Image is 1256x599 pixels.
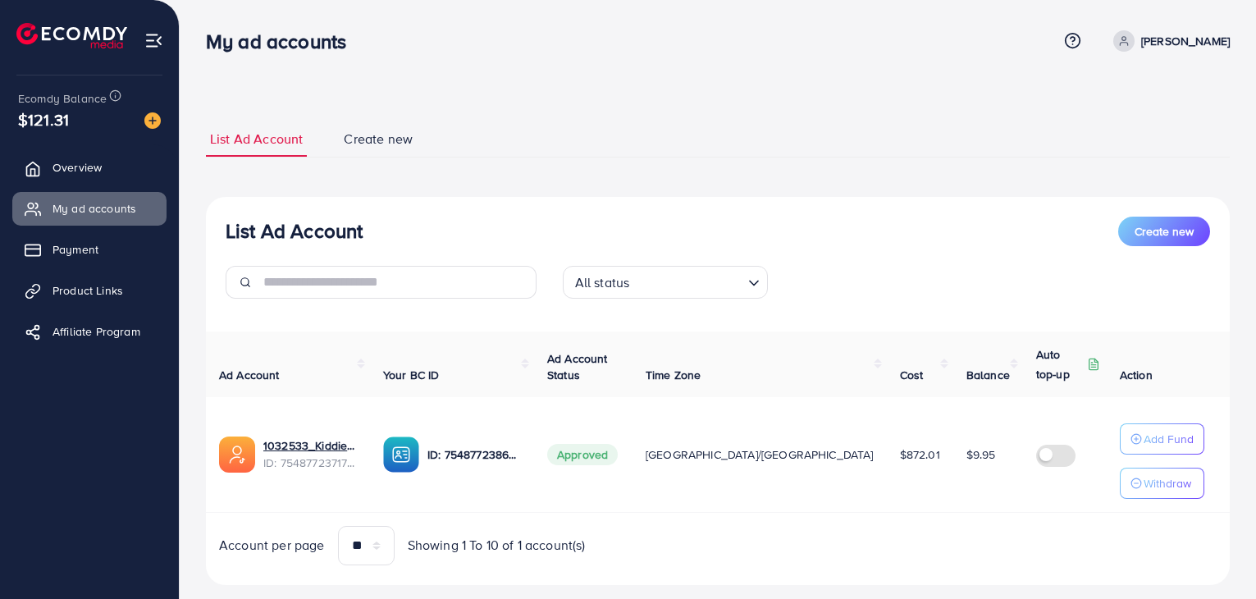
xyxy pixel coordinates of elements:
[18,107,69,131] span: $121.31
[547,444,618,465] span: Approved
[263,437,357,454] a: 1032533_Kiddie Land_1757585604540
[408,536,586,555] span: Showing 1 To 10 of 1 account(s)
[1120,468,1204,499] button: Withdraw
[1120,367,1153,383] span: Action
[12,315,167,348] a: Affiliate Program
[547,350,608,383] span: Ad Account Status
[144,112,161,129] img: image
[12,233,167,266] a: Payment
[563,266,768,299] div: Search for option
[53,282,123,299] span: Product Links
[344,130,413,149] span: Create new
[1036,345,1084,384] p: Auto top-up
[900,367,924,383] span: Cost
[53,241,98,258] span: Payment
[634,267,741,295] input: Search for option
[16,23,127,48] img: logo
[383,437,419,473] img: ic-ba-acc.ded83a64.svg
[206,30,359,53] h3: My ad accounts
[1107,30,1230,52] a: [PERSON_NAME]
[1141,31,1230,51] p: [PERSON_NAME]
[1144,473,1191,493] p: Withdraw
[966,446,996,463] span: $9.95
[572,271,633,295] span: All status
[210,130,303,149] span: List Ad Account
[226,219,363,243] h3: List Ad Account
[966,367,1010,383] span: Balance
[1120,423,1204,455] button: Add Fund
[1118,217,1210,246] button: Create new
[1186,525,1244,587] iframe: Chat
[53,159,102,176] span: Overview
[646,446,874,463] span: [GEOGRAPHIC_DATA]/[GEOGRAPHIC_DATA]
[383,367,440,383] span: Your BC ID
[900,446,940,463] span: $872.01
[263,455,357,471] span: ID: 7548772371726041089
[263,437,357,471] div: <span class='underline'>1032533_Kiddie Land_1757585604540</span></br>7548772371726041089
[12,151,167,184] a: Overview
[18,90,107,107] span: Ecomdy Balance
[646,367,701,383] span: Time Zone
[1144,429,1194,449] p: Add Fund
[1135,223,1194,240] span: Create new
[53,200,136,217] span: My ad accounts
[427,445,521,464] p: ID: 7548772386359853072
[219,437,255,473] img: ic-ads-acc.e4c84228.svg
[53,323,140,340] span: Affiliate Program
[144,31,163,50] img: menu
[219,367,280,383] span: Ad Account
[12,274,167,307] a: Product Links
[12,192,167,225] a: My ad accounts
[219,536,325,555] span: Account per page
